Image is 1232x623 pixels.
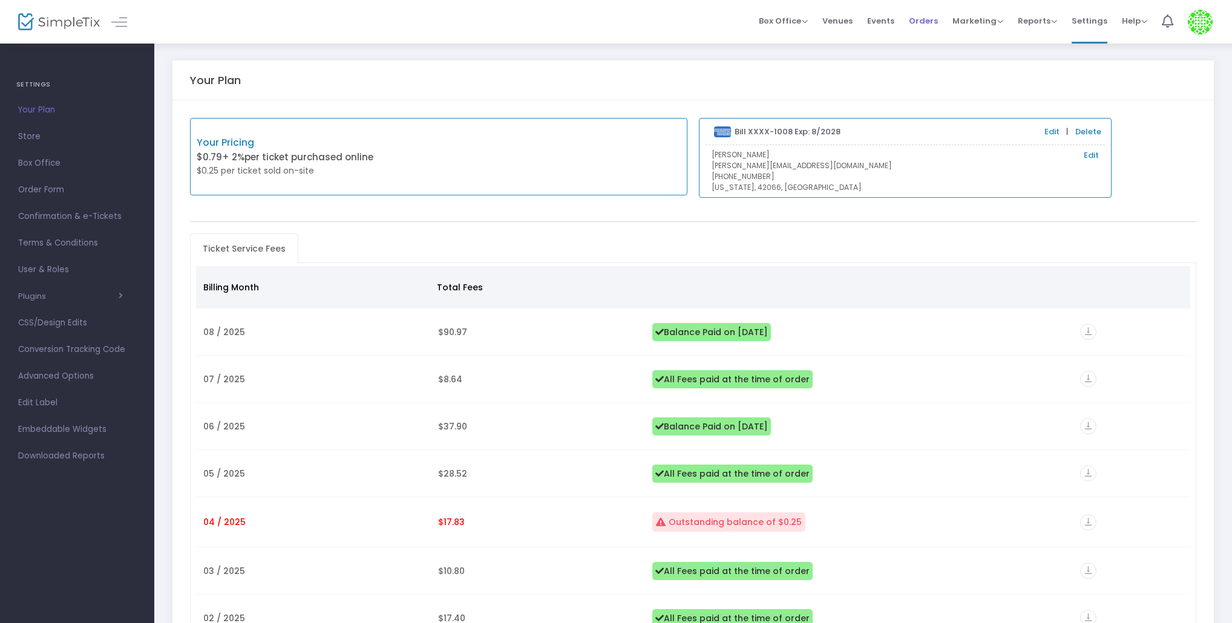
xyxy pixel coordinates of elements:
span: $10.80 [438,565,465,577]
th: Billing Month [196,266,430,308]
i: vertical_align_bottom [1080,418,1096,434]
span: Advanced Options [18,368,136,384]
a: vertical_align_bottom [1080,566,1096,578]
span: Orders [909,5,938,36]
span: Help [1122,15,1147,27]
a: vertical_align_bottom [1080,469,1096,481]
span: Box Office [759,15,808,27]
span: Edit Label [18,395,136,411]
span: 05 / 2025 [203,468,245,480]
span: All Fees paid at the time of order [652,465,813,483]
span: All Fees paid at the time of order [652,370,813,388]
a: vertical_align_bottom [1080,422,1096,434]
a: vertical_align_bottom [1080,518,1096,530]
a: Delete [1075,126,1101,138]
span: All Fees paid at the time of order [652,562,813,580]
p: [PHONE_NUMBER] [712,171,1099,182]
a: vertical_align_bottom [1080,327,1096,339]
b: Bill XXXX-1008 Exp: 8/2028 [735,126,840,137]
span: Store [18,129,136,145]
span: $8.64 [438,373,462,385]
span: $28.52 [438,468,467,480]
span: 08 / 2025 [203,326,245,338]
span: $17.83 [438,516,465,528]
span: $37.90 [438,420,467,432]
span: Downloaded Reports [18,448,136,464]
span: Your Plan [18,102,136,118]
span: User & Roles [18,262,136,278]
span: + 2% [222,151,244,163]
span: 03 / 2025 [203,565,245,577]
span: Balance Paid on [DATE] [652,417,771,435]
span: Terms & Conditions [18,235,136,251]
span: Events [867,5,894,36]
i: vertical_align_bottom [1080,371,1096,387]
span: | [1063,126,1071,138]
span: Embeddable Widgets [18,422,136,437]
p: $0.25 per ticket sold on-site [197,165,439,177]
p: [PERSON_NAME] [712,149,1099,160]
span: Order Form [18,182,136,198]
a: Edit [1044,126,1060,138]
span: 04 / 2025 [203,516,246,528]
img: amex.png [714,126,732,137]
span: 06 / 2025 [203,420,245,432]
span: Box Office [18,155,136,171]
span: Outstanding balance of $0.25 [652,512,805,532]
span: Marketing [952,15,1003,27]
span: CSS/Design Edits [18,315,136,331]
i: vertical_align_bottom [1080,465,1096,481]
a: vertical_align_bottom [1080,374,1096,387]
span: Settings [1072,5,1107,36]
span: Balance Paid on [DATE] [652,323,771,341]
p: $0.79 per ticket purchased online [197,151,439,165]
a: Edit [1084,149,1099,161]
h4: SETTINGS [16,73,138,97]
span: Reports [1018,15,1057,27]
th: Total Fees [430,266,642,308]
span: 07 / 2025 [203,373,245,385]
span: Ticket Service Fees [195,239,293,258]
button: Plugins [18,292,123,301]
h5: Your Plan [190,74,241,87]
span: Confirmation & e-Tickets [18,209,136,224]
p: [PERSON_NAME][EMAIL_ADDRESS][DOMAIN_NAME] [712,160,1099,171]
i: vertical_align_bottom [1080,514,1096,530]
p: [US_STATE], 42066, [GEOGRAPHIC_DATA] [712,182,1099,193]
i: vertical_align_bottom [1080,324,1096,340]
span: $90.97 [438,326,467,338]
p: Your Pricing [197,135,439,150]
i: vertical_align_bottom [1080,563,1096,579]
span: Venues [822,5,853,36]
span: Conversion Tracking Code [18,342,136,357]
